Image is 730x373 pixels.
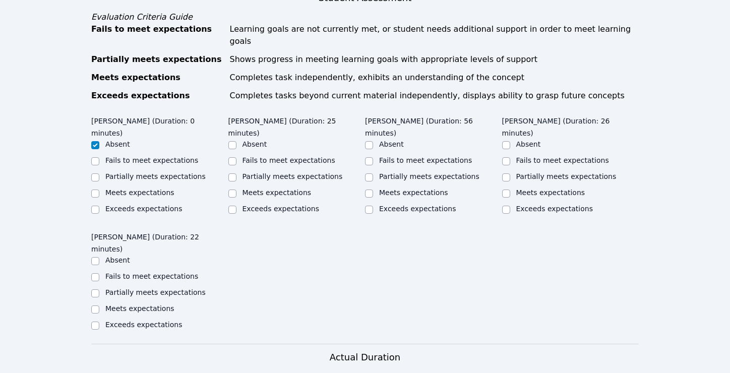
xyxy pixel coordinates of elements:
label: Meets expectations [242,189,312,197]
label: Exceeds expectations [105,205,182,213]
label: Absent [379,140,404,148]
label: Fails to meet expectations [516,156,609,164]
label: Partially meets expectations [242,172,343,180]
legend: [PERSON_NAME] (Duration: 0 minutes) [91,112,228,139]
label: Fails to meet expectations [105,272,198,280]
label: Partially meets expectations [516,172,617,180]
h3: Actual Duration [330,350,400,364]
div: Fails to meet expectations [91,23,224,47]
label: Partially meets expectations [379,172,479,180]
legend: [PERSON_NAME] (Duration: 25 minutes) [228,112,366,139]
legend: [PERSON_NAME] (Duration: 56 minutes) [365,112,502,139]
label: Partially meets expectations [105,288,206,296]
label: Absent [105,256,130,264]
label: Fails to meet expectations [379,156,472,164]
div: Completes tasks beyond current material independently, displays ability to grasp future concepts [230,90,639,102]
label: Exceeds expectations [105,321,182,329]
div: Meets expectations [91,72,224,84]
label: Fails to meet expectations [242,156,335,164]
label: Partially meets expectations [105,172,206,180]
div: Partially meets expectations [91,53,224,66]
label: Exceeds expectations [516,205,593,213]
label: Meets expectations [379,189,448,197]
label: Fails to meet expectations [105,156,198,164]
div: Exceeds expectations [91,90,224,102]
label: Absent [242,140,267,148]
label: Meets expectations [105,189,174,197]
div: Shows progress in meeting learning goals with appropriate levels of support [230,53,639,66]
label: Absent [105,140,130,148]
legend: [PERSON_NAME] (Duration: 22 minutes) [91,228,228,255]
label: Exceeds expectations [242,205,319,213]
div: Evaluation Criteria Guide [91,11,639,23]
label: Exceeds expectations [379,205,456,213]
legend: [PERSON_NAME] (Duration: 26 minutes) [502,112,639,139]
label: Meets expectations [105,304,174,313]
label: Meets expectations [516,189,585,197]
div: Completes task independently, exhibits an understanding of the concept [230,72,639,84]
div: Learning goals are not currently met, or student needs additional support in order to meet learni... [230,23,639,47]
label: Absent [516,140,541,148]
